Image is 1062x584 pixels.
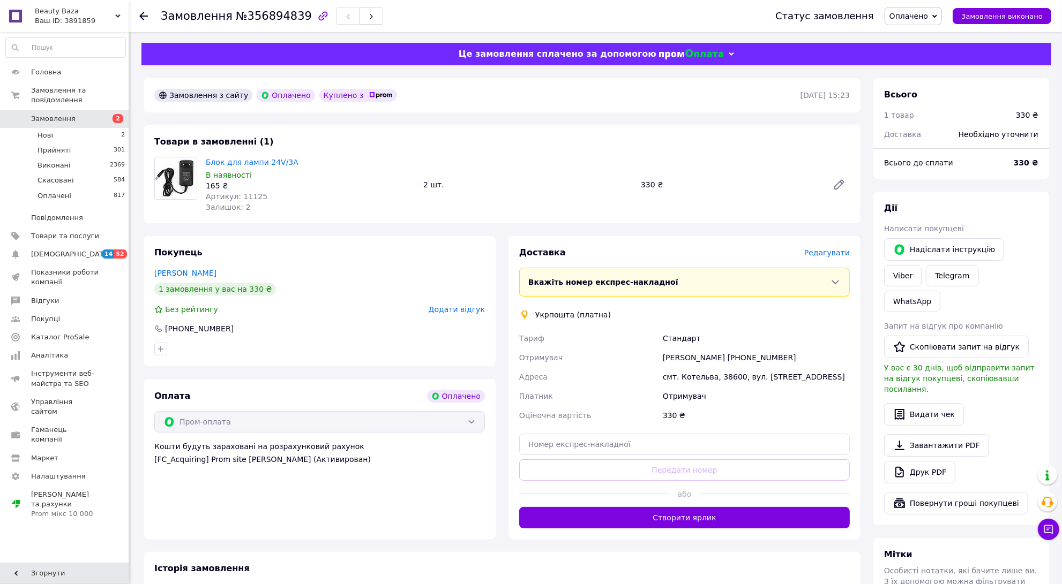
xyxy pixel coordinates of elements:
a: Блок для лампи 24V/3A [206,158,298,166]
span: 52 [114,249,126,259]
div: Отримувач [661,386,852,406]
span: Без рейтингу [165,305,218,314]
div: Повернутися назад [139,11,148,21]
span: Всього до сплати [884,158,953,167]
span: 584 [114,176,125,185]
span: Нові [38,131,53,140]
span: Оплачені [38,191,71,201]
span: Тариф [519,334,544,343]
a: Telegram [926,265,978,286]
a: Редагувати [828,174,850,195]
div: Необхідно уточнити [952,123,1045,146]
span: 14 [102,249,114,259]
span: №356894839 [236,10,312,22]
div: Оплачено [257,89,315,102]
img: prom [369,92,393,98]
a: [PERSON_NAME] [154,269,216,277]
span: Написати покупцеві [884,224,964,233]
div: [PHONE_NUMBER] [164,323,235,334]
span: Beauty Baza [35,6,115,16]
div: Оплачено [427,390,485,403]
span: Історія замовлення [154,563,250,573]
span: Замовлення [161,10,233,22]
div: Замовлення з сайту [154,89,252,102]
span: Запит на відгук про компанію [884,322,1003,330]
div: [PERSON_NAME] [PHONE_NUMBER] [661,348,852,367]
span: Управління сайтом [31,397,99,416]
span: Редагувати [804,248,850,257]
img: evopay logo [659,49,723,59]
div: 330 ₴ [661,406,852,425]
span: Всього [884,89,917,100]
span: 817 [114,191,125,201]
div: Статус замовлення [775,11,874,21]
a: Viber [884,265,922,286]
input: Номер експрес-накладної [519,434,850,455]
span: Товари в замовленні (1) [154,136,274,147]
span: Відгуки [31,296,59,306]
span: Артикул: 11125 [206,192,267,201]
span: Дії [884,203,898,213]
span: Маркет [31,453,58,463]
span: Оплата [154,391,190,401]
span: [PERSON_NAME] та рахунки [31,490,99,519]
span: Мітки [884,549,913,559]
div: Ваш ID: 3891859 [35,16,129,26]
div: 1 замовлення у вас на 330 ₴ [154,283,276,295]
div: смт. Котельва, 38600, вул. [STREET_ADDRESS] [661,367,852,386]
button: Скопіювати запит на відгук [884,336,1029,358]
span: 1 товар [884,111,914,119]
span: У вас є 30 днів, щоб відправити запит на відгук покупцеві, скопіювавши посилання. [884,363,1035,393]
span: Доставка [519,247,566,257]
span: Покупець [154,247,203,257]
span: Замовлення [31,114,76,124]
span: Замовлення та повідомлення [31,86,129,105]
span: Гаманець компанії [31,425,99,444]
span: Залишок: 2 [206,203,251,211]
span: Інструменти веб-майстра та SEO [31,369,99,388]
img: Блок для лампи 24V/3A [155,157,197,199]
div: Кошти будуть зараховані на розрахунковий рахунок [154,441,485,465]
a: Завантажити PDF [884,434,989,457]
span: або [668,489,701,499]
button: Надіслати інструкцію [884,238,1004,261]
span: Замовлення виконано [961,12,1043,20]
button: Створити ярлик [519,507,850,528]
div: Куплено з [319,89,398,102]
span: Доставка [884,130,921,139]
a: Друк PDF [884,461,955,483]
div: 330 ₴ [637,177,824,192]
div: 330 ₴ [1016,110,1038,120]
span: Показники роботи компанії [31,268,99,287]
span: Товари та послуги [31,231,99,241]
span: Оціночна вартість [519,411,591,420]
span: Вкажіть номер експрес-накладної [528,278,678,286]
button: Повернути гроші покупцеві [884,492,1028,514]
span: Додати відгук [429,305,485,314]
span: Виконані [38,161,71,170]
div: 2 шт. [419,177,637,192]
span: В наявності [206,171,252,179]
span: 2 [121,131,125,140]
time: [DATE] 15:23 [801,91,850,100]
div: Стандарт [661,329,852,348]
button: Замовлення виконано [953,8,1051,24]
span: [DEMOGRAPHIC_DATA] [31,249,110,259]
span: Аналітика [31,351,68,360]
span: Це замовлення сплачено за допомогою [459,49,656,59]
span: Платник [519,392,553,400]
span: Повідомлення [31,213,83,223]
span: Адреса [519,373,548,381]
span: Головна [31,67,61,77]
div: [FC_Acquiring] Prom site [PERSON_NAME] (Активирован) [154,454,485,465]
span: Покупці [31,314,60,324]
span: Оплачено [889,12,928,20]
span: 2 [113,114,123,123]
span: Каталог ProSale [31,332,89,342]
div: Prom мікс 10 000 [31,509,99,519]
a: WhatsApp [884,291,940,312]
span: Отримувач [519,353,563,362]
div: Укрпошта (платна) [533,309,614,320]
span: 301 [114,146,125,155]
span: 2369 [110,161,125,170]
